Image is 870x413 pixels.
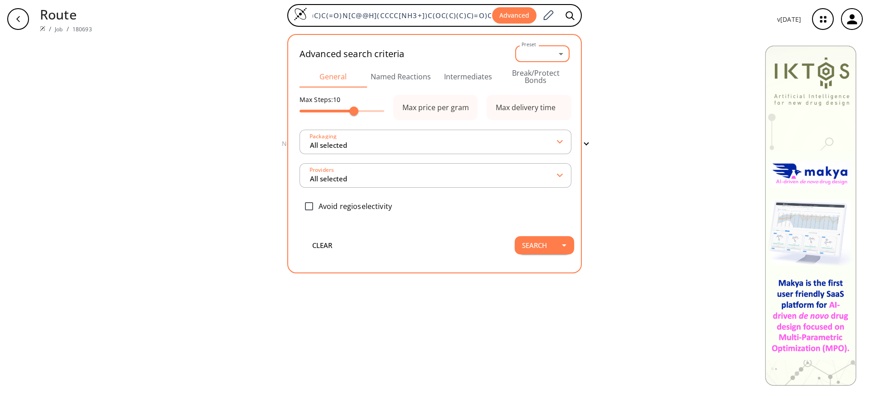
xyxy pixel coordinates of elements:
[522,41,536,48] label: Preset
[300,49,405,59] h2: Advanced search criteria
[67,24,69,34] li: /
[765,45,856,386] img: Banner
[300,66,367,87] button: General
[307,134,337,139] label: Packaging
[300,197,571,216] div: Avoid regioselectivity
[496,104,556,111] div: Max delivery time
[40,5,92,24] p: Route
[307,167,334,173] label: Providers
[402,104,469,111] div: Max price per gram
[295,236,349,254] button: clear
[559,140,588,147] button: Filter
[307,11,492,20] input: Enter SMILES
[367,66,435,87] button: Named Reactions
[282,139,314,148] p: No results
[492,7,536,24] button: Advanced
[40,26,45,31] img: Spaya logo
[777,15,801,24] p: v [DATE]
[72,25,92,33] a: 180693
[300,66,570,87] div: Advanced Search Tabs
[435,66,502,87] button: Intermediates
[294,7,307,21] img: Logo Spaya
[515,236,554,254] button: Search
[49,24,51,34] li: /
[300,95,384,104] p: Max Steps: 10
[502,66,570,87] button: Break/Protect Bonds
[55,25,63,33] a: Job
